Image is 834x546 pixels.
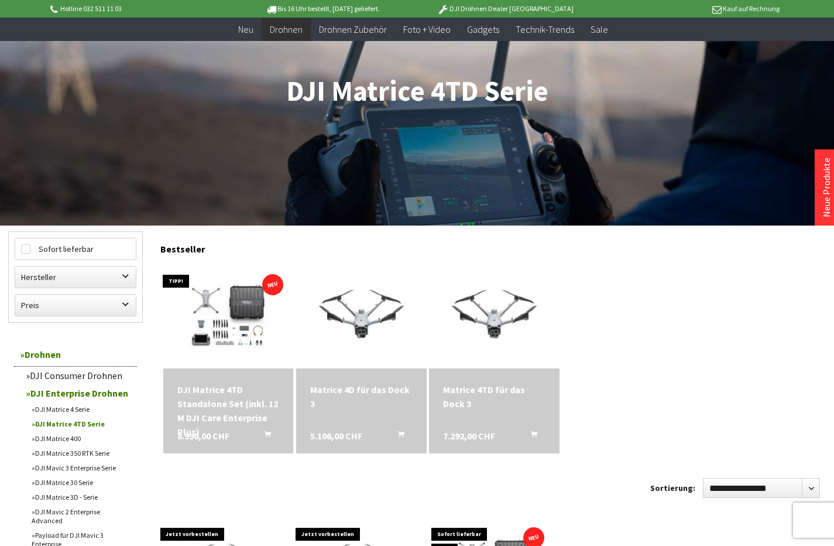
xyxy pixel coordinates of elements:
[650,479,695,497] label: Sortierung:
[310,383,413,411] a: Matrice 4D für das Dock 3 5.106,00 CHF In den Warenkorb
[516,23,574,35] span: Technik-Trends
[383,429,411,444] button: In den Warenkorb
[403,23,451,35] span: Foto + Video
[26,431,137,446] a: DJI Matrice 400
[270,23,303,35] span: Drohnen
[250,429,278,444] button: In den Warenkorb
[15,295,136,316] label: Preis
[597,2,780,16] p: Kauf auf Rechnung
[507,18,582,42] a: Technik-Trends
[20,384,137,402] a: DJI Enterprise Drohnen
[20,367,137,384] a: DJI Consumer Drohnen
[26,446,137,460] a: DJI Matrice 350 RTK Serie
[429,267,560,365] img: Matrice 4TD für das Dock 3
[163,269,294,363] img: DJI Matrice 4TD Standalone Set (inkl. 12 M DJI Care Enterprise Plus)
[319,23,387,35] span: Drohnen Zubehör
[582,18,616,42] a: Sale
[591,23,608,35] span: Sale
[443,383,545,411] div: Matrice 4TD für das Dock 3
[177,383,280,439] a: DJI Matrice 4TD Standalone Set (inkl. 12 M DJI Care Enterprise Plus) 8.990,00 CHF In den Warenkorb
[310,383,413,411] div: Matrice 4D für das Dock 3
[443,383,545,411] a: Matrice 4TD für das Dock 3 7.292,00 CHF In den Warenkorb
[231,2,414,16] p: Bis 16 Uhr bestellt, [DATE] geliefert.
[296,267,427,365] img: Matrice 4D für das Dock 3
[238,23,253,35] span: Neu
[26,460,137,475] a: DJI Mavic 3 Enterprise Serie
[516,429,544,444] button: In den Warenkorb
[414,2,596,16] p: DJI Drohnen Dealer [GEOGRAPHIC_DATA]
[230,18,262,42] a: Neu
[459,18,507,42] a: Gadgets
[15,267,136,288] label: Hersteller
[15,238,136,260] label: Sofort lieferbar
[49,2,231,16] p: Hotline 032 511 11 03
[26,417,137,431] a: DJI Matrice 4TD Serie
[26,475,137,490] a: DJI Matrice 30 Serie
[26,504,137,528] a: DJI Mavic 2 Enterprise Advanced
[310,429,362,443] span: 5.106,00 CHF
[8,77,826,106] h1: DJI Matrice 4TD Serie
[395,18,459,42] a: Foto + Video
[14,343,137,367] a: Drohnen
[26,402,137,417] a: DJI Matrice 4 Serie
[262,18,311,42] a: Drohnen
[26,490,137,504] a: DJI Matrice 3D - Serie
[160,231,826,261] div: Bestseller
[467,23,499,35] span: Gadgets
[177,429,229,443] span: 8.990,00 CHF
[177,383,280,439] div: DJI Matrice 4TD Standalone Set (inkl. 12 M DJI Care Enterprise Plus)
[443,429,495,443] span: 7.292,00 CHF
[821,158,832,217] a: Neue Produkte
[311,18,395,42] a: Drohnen Zubehör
